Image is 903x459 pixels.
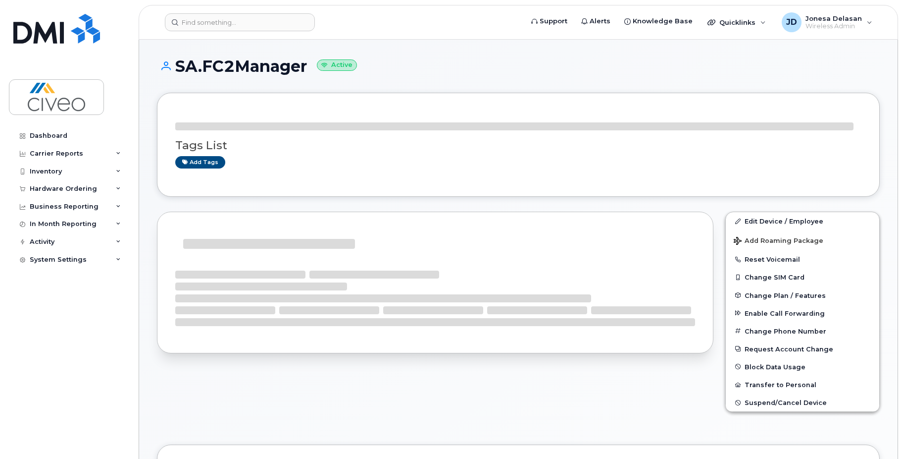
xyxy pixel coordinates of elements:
[734,237,823,246] span: Add Roaming Package
[726,287,879,304] button: Change Plan / Features
[726,212,879,230] a: Edit Device / Employee
[726,250,879,268] button: Reset Voicemail
[745,309,825,317] span: Enable Call Forwarding
[726,376,879,394] button: Transfer to Personal
[745,291,826,299] span: Change Plan / Features
[726,358,879,376] button: Block Data Usage
[175,156,225,169] a: Add tags
[726,394,879,411] button: Suspend/Cancel Device
[745,399,827,406] span: Suspend/Cancel Device
[317,59,357,71] small: Active
[157,57,880,75] h1: SA.FC2Manager
[726,322,879,340] button: Change Phone Number
[726,304,879,322] button: Enable Call Forwarding
[726,340,879,358] button: Request Account Change
[175,139,861,152] h3: Tags List
[726,230,879,250] button: Add Roaming Package
[726,268,879,286] button: Change SIM Card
